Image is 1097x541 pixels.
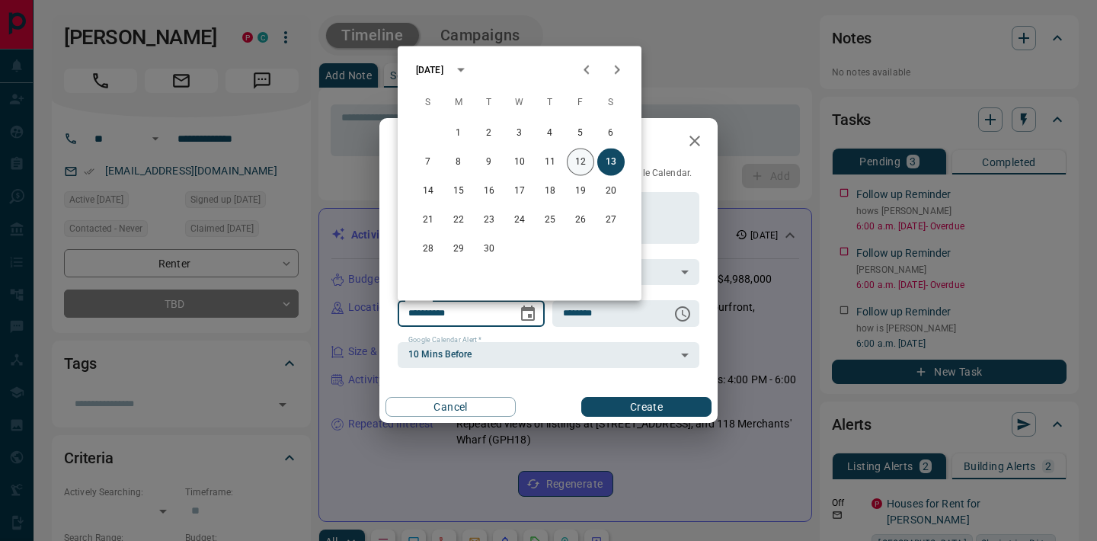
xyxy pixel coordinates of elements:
button: 26 [567,206,594,234]
span: Saturday [597,88,625,118]
button: 24 [506,206,533,234]
button: 4 [536,120,564,147]
button: 10 [506,149,533,176]
button: 19 [567,178,594,205]
button: Cancel [385,397,516,417]
span: Sunday [414,88,442,118]
button: 7 [414,149,442,176]
button: 1 [445,120,472,147]
button: 13 [597,149,625,176]
div: 10 Mins Before [398,342,699,368]
button: 17 [506,178,533,205]
button: 12 [567,149,594,176]
button: 3 [506,120,533,147]
button: 18 [536,178,564,205]
span: Tuesday [475,88,503,118]
button: Create [581,397,712,417]
button: 11 [536,149,564,176]
button: 14 [414,178,442,205]
div: [DATE] [416,63,443,77]
button: 8 [445,149,472,176]
button: 15 [445,178,472,205]
button: 2 [475,120,503,147]
h2: New Task [379,118,483,167]
button: 21 [414,206,442,234]
button: Next month [602,55,632,85]
button: 23 [475,206,503,234]
span: Friday [567,88,594,118]
button: Choose date, selected date is Sep 13, 2025 [513,299,543,329]
button: 28 [414,235,442,263]
button: 5 [567,120,594,147]
button: 29 [445,235,472,263]
button: 16 [475,178,503,205]
label: Google Calendar Alert [408,335,481,345]
span: Thursday [536,88,564,118]
button: Choose time, selected time is 6:00 AM [667,299,698,329]
button: calendar view is open, switch to year view [448,57,474,83]
button: 22 [445,206,472,234]
span: Wednesday [506,88,533,118]
button: 27 [597,206,625,234]
button: 9 [475,149,503,176]
button: Previous month [571,55,602,85]
button: 25 [536,206,564,234]
span: Monday [445,88,472,118]
button: 6 [597,120,625,147]
button: 20 [597,178,625,205]
button: 30 [475,235,503,263]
